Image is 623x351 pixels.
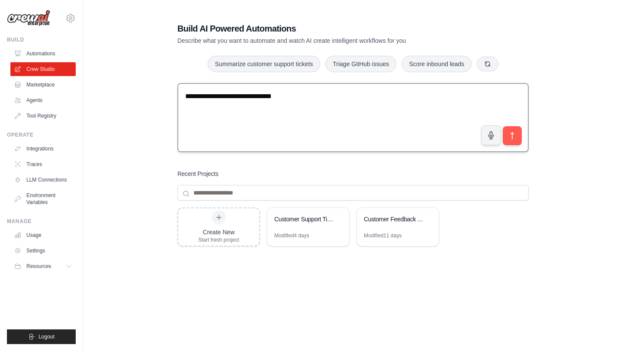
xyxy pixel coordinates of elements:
[10,244,76,258] a: Settings
[10,93,76,107] a: Agents
[10,142,76,156] a: Integrations
[7,329,76,344] button: Logout
[198,228,239,236] div: Create New
[580,310,623,351] iframe: Chat Widget
[477,57,498,71] button: Get new suggestions
[7,36,76,43] div: Build
[10,157,76,171] a: Traces
[10,173,76,187] a: LLM Connections
[10,109,76,123] a: Tool Registry
[177,36,468,45] p: Describe what you want to automate and watch AI create intelligent workflows for you
[7,131,76,138] div: Operate
[7,10,50,26] img: Logo
[10,228,76,242] a: Usage
[481,125,501,145] button: Click to speak your automation idea
[10,188,76,209] a: Environment Variables
[177,169,218,178] h3: Recent Projects
[26,263,51,270] span: Resources
[39,333,55,340] span: Logout
[10,78,76,92] a: Marketplace
[364,215,423,223] div: Customer Feedback Analysis & Insights Engine
[364,232,401,239] div: Modified 11 days
[177,22,468,35] h1: Build AI Powered Automations
[274,232,309,239] div: Modified 4 days
[325,56,396,72] button: Triage GitHub issues
[401,56,472,72] button: Score inbound leads
[274,215,334,223] div: Customer Support Ticket Automation
[198,236,239,243] div: Start fresh project
[10,62,76,76] a: Crew Studio
[208,56,320,72] button: Summarize customer support tickets
[7,218,76,225] div: Manage
[10,47,76,61] a: Automations
[10,259,76,273] button: Resources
